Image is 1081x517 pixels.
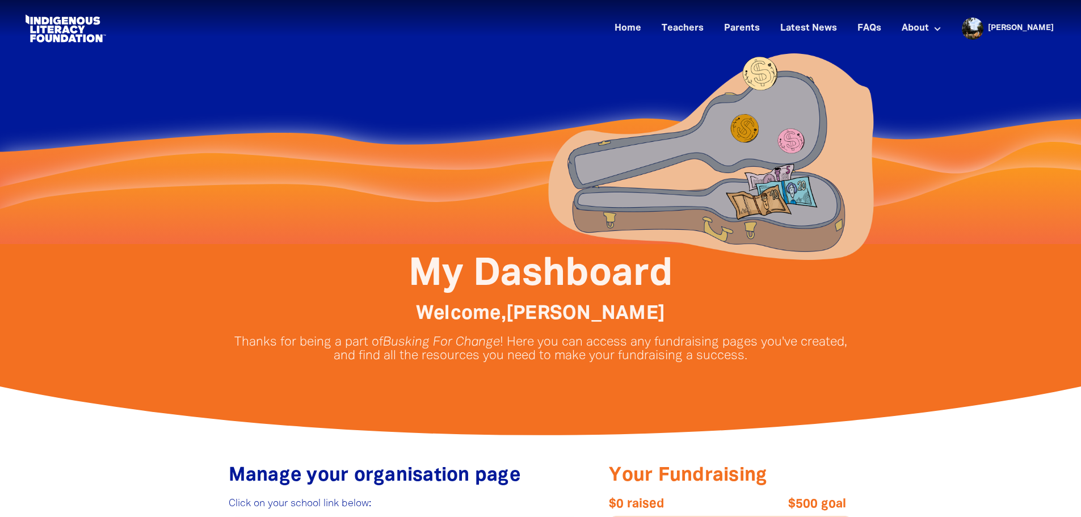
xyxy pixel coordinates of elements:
a: About [895,19,948,38]
a: [PERSON_NAME] [988,24,1054,32]
span: Welcome, [PERSON_NAME] [416,305,665,323]
p: Thanks for being a part of ! Here you can access any fundraising pages you've created, and find a... [234,335,847,363]
a: Latest News [773,19,844,38]
span: $0 raised [609,497,731,511]
a: Teachers [655,19,710,38]
a: Home [608,19,648,38]
span: $500 goal [725,497,847,511]
span: Your Fundraising [609,467,767,485]
a: FAQs [851,19,888,38]
span: My Dashboard [409,257,673,292]
p: Click on your school link below: [229,497,581,511]
a: Parents [717,19,767,38]
span: Manage your organisation page [229,467,520,485]
em: Busking For Change [383,337,500,348]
